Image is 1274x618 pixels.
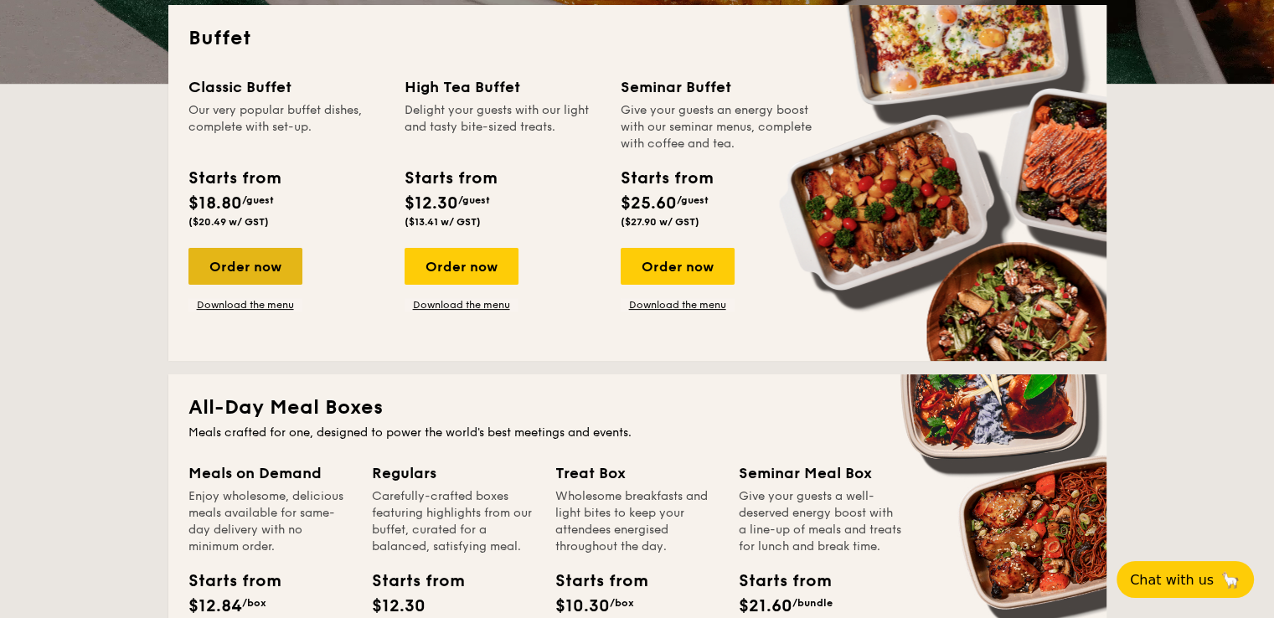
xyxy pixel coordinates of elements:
[739,596,792,616] span: $21.60
[188,216,269,228] span: ($20.49 w/ GST)
[188,166,280,191] div: Starts from
[188,596,242,616] span: $12.84
[405,248,518,285] div: Order now
[739,461,902,485] div: Seminar Meal Box
[621,216,699,228] span: ($27.90 w/ GST)
[621,102,817,152] div: Give your guests an energy boost with our seminar menus, complete with coffee and tea.
[792,597,833,609] span: /bundle
[621,298,735,312] a: Download the menu
[1220,570,1240,590] span: 🦙
[1130,572,1214,588] span: Chat with us
[405,102,601,152] div: Delight your guests with our light and tasty bite-sized treats.
[739,569,814,594] div: Starts from
[188,394,1086,421] h2: All-Day Meal Boxes
[555,488,719,555] div: Wholesome breakfasts and light bites to keep your attendees energised throughout the day.
[188,298,302,312] a: Download the menu
[610,597,634,609] span: /box
[555,461,719,485] div: Treat Box
[188,425,1086,441] div: Meals crafted for one, designed to power the world's best meetings and events.
[405,216,481,228] span: ($13.41 w/ GST)
[555,596,610,616] span: $10.30
[242,194,274,206] span: /guest
[372,569,447,594] div: Starts from
[188,102,384,152] div: Our very popular buffet dishes, complete with set-up.
[372,488,535,555] div: Carefully-crafted boxes featuring highlights from our buffet, curated for a balanced, satisfying ...
[621,248,735,285] div: Order now
[405,298,518,312] a: Download the menu
[242,597,266,609] span: /box
[739,488,902,555] div: Give your guests a well-deserved energy boost with a line-up of meals and treats for lunch and br...
[405,166,496,191] div: Starts from
[405,193,458,214] span: $12.30
[621,75,817,99] div: Seminar Buffet
[188,461,352,485] div: Meals on Demand
[555,569,631,594] div: Starts from
[372,461,535,485] div: Regulars
[188,488,352,555] div: Enjoy wholesome, delicious meals available for same-day delivery with no minimum order.
[188,25,1086,52] h2: Buffet
[188,569,264,594] div: Starts from
[621,193,677,214] span: $25.60
[188,248,302,285] div: Order now
[621,166,712,191] div: Starts from
[458,194,490,206] span: /guest
[677,194,709,206] span: /guest
[188,75,384,99] div: Classic Buffet
[188,193,242,214] span: $18.80
[1117,561,1254,598] button: Chat with us🦙
[405,75,601,99] div: High Tea Buffet
[372,596,426,616] span: $12.30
